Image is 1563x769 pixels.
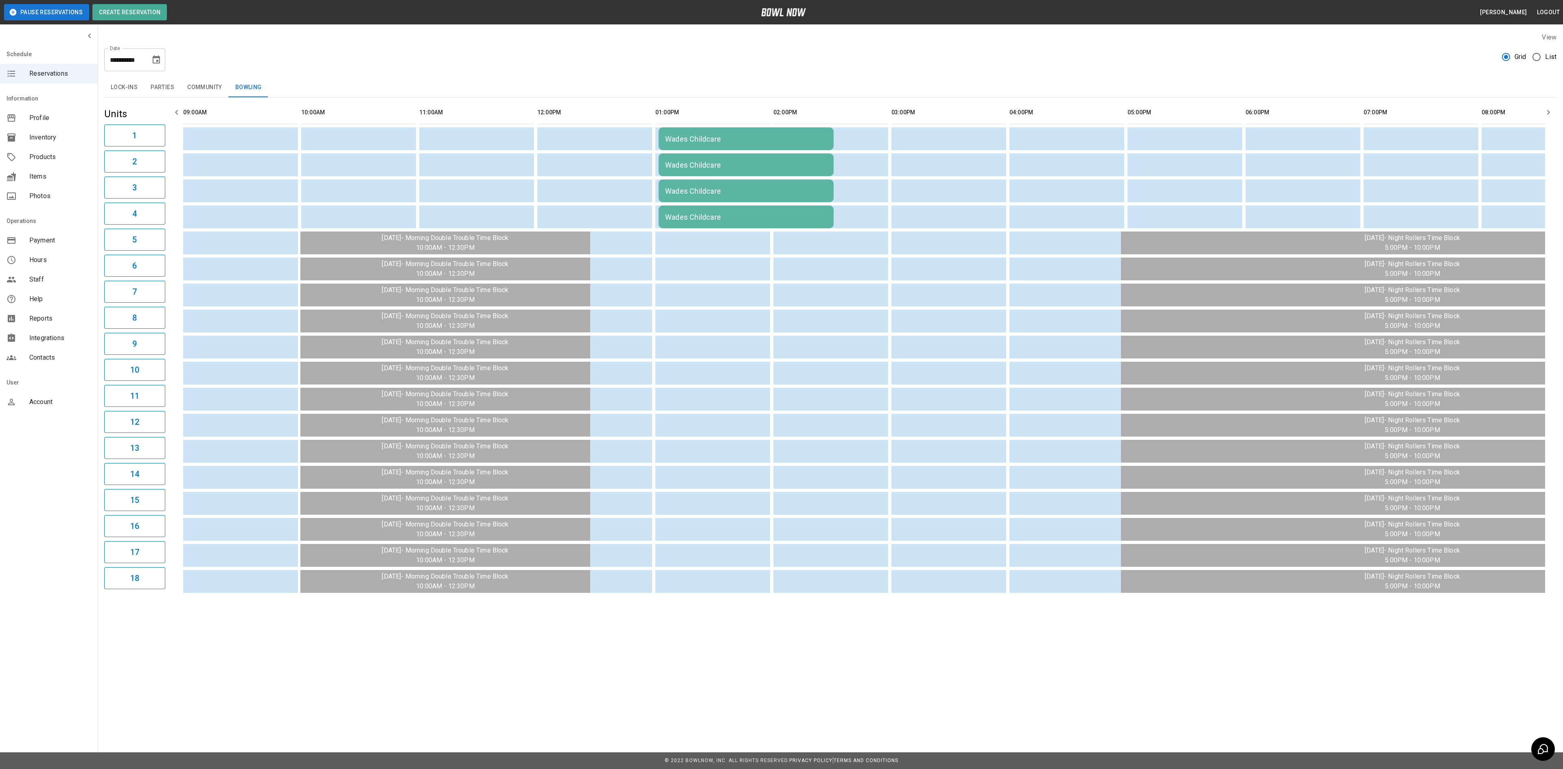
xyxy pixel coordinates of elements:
h6: 15 [130,494,139,507]
span: Reservations [29,69,91,79]
button: Create Reservation [92,4,167,20]
button: 2 [104,151,165,173]
button: 11 [104,385,165,407]
h6: 18 [130,572,139,585]
button: 10 [104,359,165,381]
span: Staff [29,275,91,284]
button: 16 [104,515,165,537]
span: List [1545,52,1556,62]
button: 7 [104,281,165,303]
button: Pause Reservations [4,4,89,20]
h6: 2 [132,155,137,168]
a: Terms and Conditions [834,758,898,763]
h6: 6 [132,259,137,272]
button: 18 [104,567,165,589]
span: Products [29,152,91,162]
button: 12 [104,411,165,433]
h6: 9 [132,337,137,350]
div: inventory tabs [104,78,1556,97]
button: 4 [104,203,165,225]
button: Parties [144,78,181,97]
button: Community [181,78,229,97]
span: Profile [29,113,91,123]
h6: 1 [132,129,137,142]
button: 8 [104,307,165,329]
button: Choose date, selected date is Aug 21, 2025 [148,52,164,68]
button: 13 [104,437,165,459]
h6: 7 [132,285,137,298]
span: Grid [1515,52,1526,62]
h6: 8 [132,311,137,324]
div: Wades Childcare [665,135,827,143]
span: Contacts [29,353,91,363]
button: [PERSON_NAME] [1477,5,1530,20]
button: 3 [104,177,165,199]
h6: 3 [132,181,137,194]
span: Payment [29,236,91,245]
button: Logout [1534,5,1563,20]
h6: 4 [132,207,137,220]
span: Integrations [29,333,91,343]
span: Hours [29,255,91,265]
th: 10:00AM [301,101,416,124]
span: Reports [29,314,91,323]
button: 9 [104,333,165,355]
button: Lock-ins [104,78,144,97]
th: 12:00PM [537,101,652,124]
span: Inventory [29,133,91,142]
h6: 14 [130,468,139,481]
div: Wades Childcare [665,161,827,169]
th: 11:00AM [419,101,534,124]
h6: 11 [130,389,139,402]
span: Help [29,294,91,304]
button: Bowling [229,78,268,97]
img: logo [761,8,806,16]
div: Wades Childcare [665,213,827,221]
button: 14 [104,463,165,485]
label: View [1542,33,1556,41]
h6: 13 [130,441,139,454]
button: 17 [104,541,165,563]
button: 6 [104,255,165,277]
span: Photos [29,191,91,201]
span: Account [29,397,91,407]
h5: Units [104,107,165,120]
h6: 12 [130,415,139,428]
a: Privacy Policy [789,758,832,763]
h6: 17 [130,546,139,559]
th: 09:00AM [183,101,298,124]
div: Wades Childcare [665,187,827,195]
h6: 10 [130,363,139,376]
button: 5 [104,229,165,251]
button: 15 [104,489,165,511]
h6: 5 [132,233,137,246]
span: © 2022 BowlNow, Inc. All Rights Reserved. [665,758,789,763]
button: 1 [104,125,165,146]
h6: 16 [130,520,139,533]
span: Items [29,172,91,181]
